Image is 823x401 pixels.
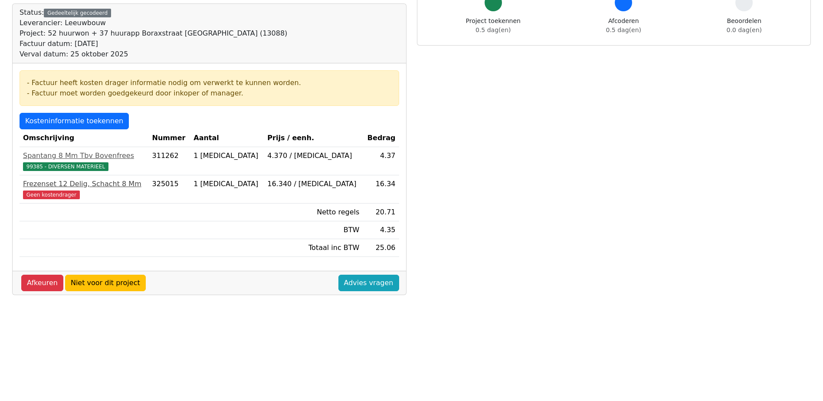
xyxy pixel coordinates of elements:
[264,239,363,257] td: Totaal inc BTW
[23,151,145,171] a: Spantang 8 Mm Tbv Bovenfrees99385 - DIVERSEN MATERIEEL
[20,18,287,28] div: Leverancier: Leeuwbouw
[466,16,521,35] div: Project toekennen
[65,275,146,291] a: Niet voor dit project
[363,175,399,204] td: 16.34
[23,162,108,171] span: 99385 - DIVERSEN MATERIEEL
[44,9,111,17] div: Gedeeltelijk gecodeerd
[267,151,359,161] div: 4.370 / [MEDICAL_DATA]
[363,239,399,257] td: 25.06
[363,147,399,175] td: 4.37
[264,221,363,239] td: BTW
[727,26,762,33] span: 0.0 dag(en)
[267,179,359,189] div: 16.340 / [MEDICAL_DATA]
[20,7,287,59] div: Status:
[727,16,762,35] div: Beoordelen
[363,204,399,221] td: 20.71
[23,179,145,200] a: Frezenset 12 Delig, Schacht 8 MmGeen kostendrager
[363,129,399,147] th: Bedrag
[264,204,363,221] td: Netto regels
[149,147,190,175] td: 311262
[20,28,287,39] div: Project: 52 huurwon + 37 huurapp Boraxstraat [GEOGRAPHIC_DATA] (13088)
[27,78,392,88] div: - Factuur heeft kosten drager informatie nodig om verwerkt te kunnen worden.
[363,221,399,239] td: 4.35
[27,88,392,99] div: - Factuur moet worden goedgekeurd door inkoper of manager.
[149,175,190,204] td: 325015
[20,39,287,49] div: Factuur datum: [DATE]
[23,179,145,189] div: Frezenset 12 Delig, Schacht 8 Mm
[20,49,287,59] div: Verval datum: 25 oktober 2025
[21,275,63,291] a: Afkeuren
[606,26,641,33] span: 0.5 dag(en)
[20,113,129,129] a: Kosteninformatie toekennen
[149,129,190,147] th: Nummer
[193,151,260,161] div: 1 [MEDICAL_DATA]
[20,129,149,147] th: Omschrijving
[606,16,641,35] div: Afcoderen
[23,191,80,199] span: Geen kostendrager
[193,179,260,189] div: 1 [MEDICAL_DATA]
[264,129,363,147] th: Prijs / eenh.
[475,26,511,33] span: 0.5 dag(en)
[190,129,264,147] th: Aantal
[338,275,399,291] a: Advies vragen
[23,151,145,161] div: Spantang 8 Mm Tbv Bovenfrees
